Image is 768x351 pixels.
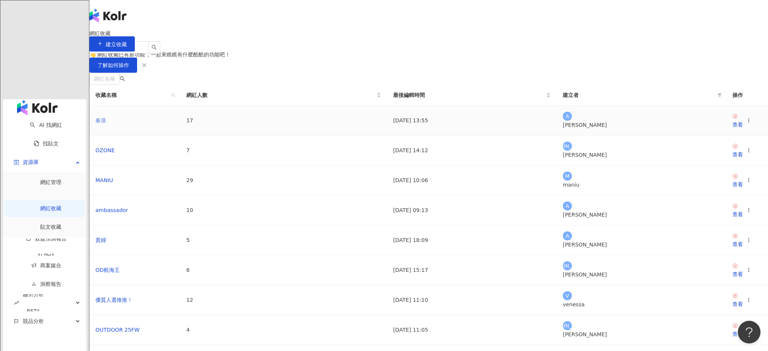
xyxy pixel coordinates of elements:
span: 最後編輯時間 [393,91,545,99]
a: 查看 [732,233,743,248]
span: 資源庫 [23,154,39,171]
a: OUTDOOR 25FW [95,327,140,333]
span: 網紅人數 [186,91,375,99]
span: 收藏名稱 [95,91,168,99]
div: 查看 [732,300,743,308]
span: 4 [186,327,190,333]
div: [PERSON_NAME] [563,270,720,279]
span: V [565,292,569,300]
td: [DATE] 11:10 [387,285,557,315]
span: 5 [186,237,190,243]
a: MANIU [95,177,113,183]
div: 網紅收藏 [89,30,768,36]
div: [PERSON_NAME] [563,240,720,249]
a: searchAI 找網紅 [30,122,62,128]
iframe: Help Scout Beacon - Open [738,321,760,343]
span: 6 [186,267,190,273]
a: 網紅收藏 [40,205,61,211]
span: 建立收藏 [106,41,127,47]
td: [DATE] 11:05 [387,315,557,345]
span: 29 [186,177,193,183]
div: 查看 [732,120,743,129]
th: 網紅人數 [180,85,387,106]
td: [DATE] 09:13 [387,195,557,225]
span: search [170,89,177,101]
a: 查看 [732,113,743,129]
span: 7 [186,147,190,153]
img: logo [89,9,126,22]
span: 趨勢分析 [23,286,44,320]
span: 17 [186,117,193,123]
a: 查看 [732,143,743,159]
img: logo [17,100,58,115]
span: filter [716,89,723,101]
a: 查看 [732,293,743,308]
a: 洞察報告 [31,281,61,287]
div: 查看 [732,240,743,248]
div: 👋 網紅收藏已有新功能，一起來瞧瞧有什麼酷酷的功能吧！ [89,51,768,58]
span: [PERSON_NAME] [545,262,589,270]
div: 查看 [732,180,743,189]
span: 12 [186,297,193,303]
td: [DATE] 13:55 [387,106,557,136]
a: 查看 [732,263,743,278]
td: [DATE] 14:12 [387,136,557,165]
div: [PERSON_NAME] [563,121,720,129]
span: rise [14,300,19,306]
a: 優質人選推推！ [95,297,133,303]
span: 10 [186,207,193,213]
td: [DATE] 10:06 [387,165,557,195]
th: 最後編輯時間 [387,85,557,106]
div: [PERSON_NAME] [563,211,720,219]
span: A [565,112,569,120]
span: search [171,93,176,97]
span: A [565,232,569,240]
a: 查看 [732,323,743,338]
a: 春浪 [95,117,106,123]
div: 查看 [732,270,743,278]
span: A [565,202,569,210]
a: 找貼文 [34,140,59,147]
div: [PERSON_NAME] [563,151,720,159]
div: 查看 [732,150,743,159]
div: 查看 [732,210,743,218]
div: [PERSON_NAME] [563,330,720,339]
span: 競品分析 [23,313,44,330]
button: 建立收藏 [89,36,135,51]
div: BETA [23,303,44,320]
a: 貴婦 [95,237,106,243]
span: M [565,172,570,180]
a: 效益預測報告ALPHA [14,236,78,264]
span: [PERSON_NAME] [545,142,589,150]
span: search [151,45,157,50]
a: 查看 [732,203,743,218]
div: 查看 [732,330,743,338]
a: 貼文收藏 [40,224,61,230]
span: [PERSON_NAME] [545,321,589,330]
span: 建立者 [563,91,714,99]
button: 了解如何操作 [89,58,137,73]
th: 操作 [726,85,768,106]
span: 了解如何操作 [97,62,129,68]
a: ambassador [95,207,128,213]
a: OD航海王 [95,267,120,273]
div: maniu [563,181,720,189]
a: 網紅管理 [40,179,61,185]
a: OZONE [95,147,115,153]
div: venessa [563,300,720,309]
a: 商案媒合 [31,262,61,268]
td: [DATE] 15:17 [387,255,557,285]
span: filter [717,93,722,97]
span: search [120,76,125,81]
td: [DATE] 18:09 [387,225,557,255]
a: 查看 [732,173,743,189]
